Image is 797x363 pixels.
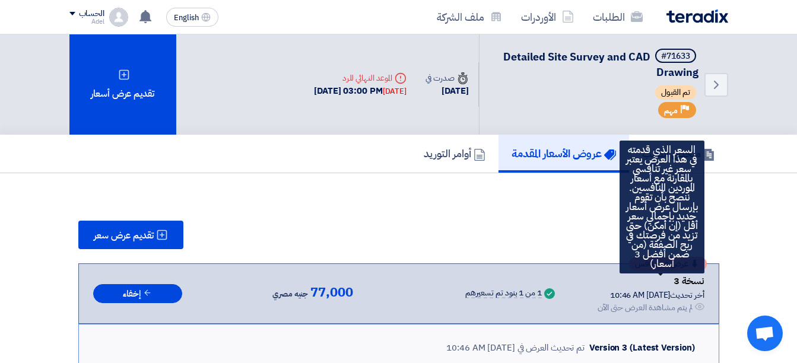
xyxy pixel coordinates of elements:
span: جنيه مصري [272,287,308,301]
a: عروض الأسعار المقدمة [498,135,629,173]
div: تم تحديث العرض في [DATE] 10:46 AM [446,341,585,355]
button: تقديم عرض سعر [78,221,183,249]
a: أوامر التوريد [411,135,498,173]
div: #71633 [661,52,690,60]
a: ملخص الطلب [629,135,728,173]
a: الطلبات [583,3,652,31]
h5: أوامر التوريد [424,147,485,160]
div: صدرت في [426,72,468,84]
a: ملف الشركة [427,3,512,31]
h5: عروض الأسعار المقدمة [512,147,616,160]
div: نسخة 3 [598,273,704,289]
span: 77,000 [310,285,353,300]
span: تم القبول [655,85,696,100]
div: تقديم عرض أسعار [69,34,176,135]
div: الحساب [79,9,104,19]
span: English [174,14,199,22]
div: لم يتم مشاهدة العرض حتى الآن [598,301,693,314]
div: الموعد النهائي للرد [314,72,407,84]
button: إخفاء [93,284,182,304]
img: Teradix logo [666,9,728,23]
img: profile_test.png [109,8,128,27]
div: Open chat [747,316,783,351]
div: Version 3 (Latest Version) [589,341,694,355]
span: مهم [664,105,678,116]
div: 1 من 1 بنود تم تسعيرهم [465,289,542,298]
span: تقديم عرض سعر [94,231,154,240]
div: السعر الذي قدمته في هذا العرض يعتبر سعر غير تنافسي بالمقارنة مع أسعار الموردين المنافسين. ننصح بأ... [620,141,704,273]
button: English [166,8,218,27]
a: الأوردرات [512,3,583,31]
div: [DATE] 03:00 PM [314,84,407,98]
div: [DATE] [426,84,468,98]
div: Adel [69,18,104,25]
div: [DATE] [383,85,407,97]
span: Detailed Site Survey and CAD Drawing [503,49,698,80]
div: أخر تحديث [DATE] 10:46 AM [598,289,704,301]
h5: Detailed Site Survey and CAD Drawing [494,49,698,79]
